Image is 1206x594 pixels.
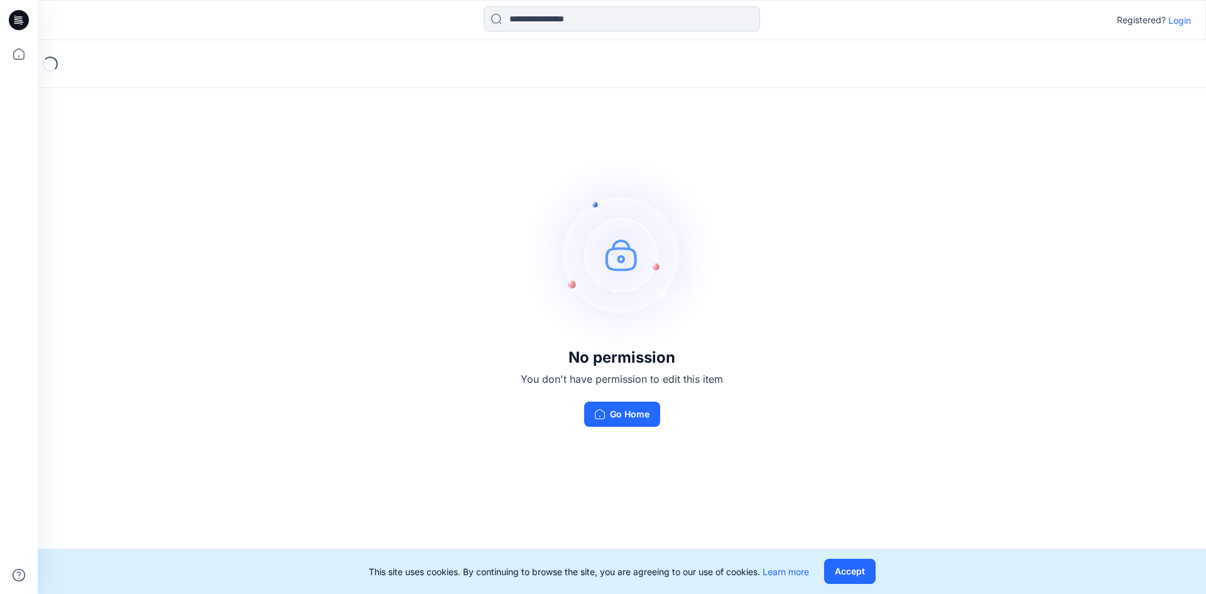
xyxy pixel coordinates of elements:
a: Learn more [763,566,809,577]
p: Registered? [1117,13,1166,28]
p: This site uses cookies. By continuing to browse the site, you are agreeing to our use of cookies. [369,565,809,578]
h3: No permission [521,349,723,366]
button: Go Home [584,402,660,427]
button: Accept [824,559,876,584]
img: no-perm.svg [528,160,716,349]
p: You don't have permission to edit this item [521,371,723,387]
p: Login [1168,14,1191,27]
